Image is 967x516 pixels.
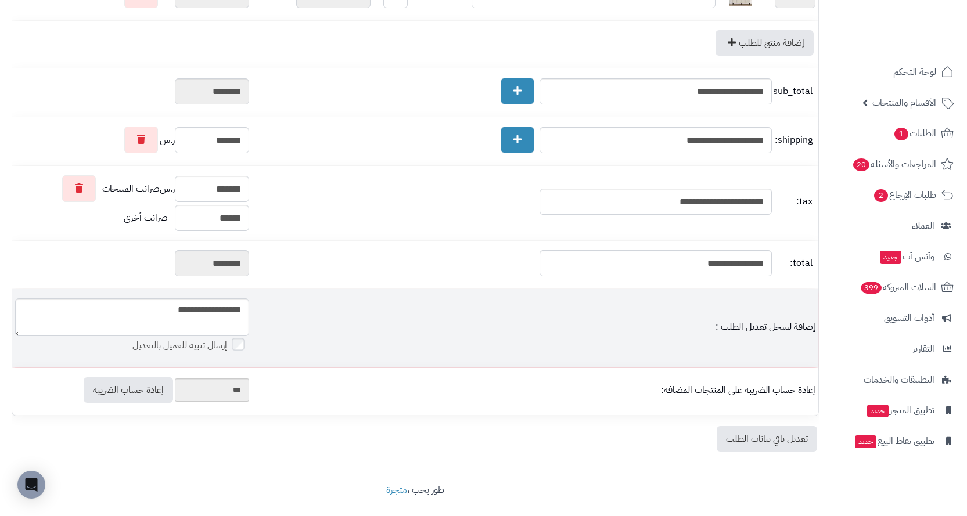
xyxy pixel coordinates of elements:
[893,64,936,80] span: لوحة التحكم
[874,189,888,202] span: 2
[838,427,960,455] a: تطبيق نقاط البيعجديد
[838,243,960,270] a: وآتس آبجديد
[880,251,901,264] span: جديد
[864,371,934,388] span: التطبيقات والخدمات
[879,248,934,265] span: وآتس آب
[255,320,815,334] div: إضافة لسجل تعديل الطلب :
[717,426,817,452] a: تعديل باقي بيانات الطلب
[867,405,889,417] span: جديد
[102,182,160,196] span: ضرائب المنتجات
[893,125,936,142] span: الطلبات
[852,156,936,172] span: المراجعات والأسئلة
[124,211,168,225] span: ضرائب أخرى
[775,133,813,147] span: shipping:
[775,257,813,270] span: total:
[873,187,936,203] span: طلبات الإرجاع
[838,58,960,86] a: لوحة التحكم
[17,471,45,499] div: Open Intercom Messenger
[775,195,813,208] span: tax:
[15,127,249,153] div: ر.س
[132,339,249,352] label: إرسال تنبيه للعميل بالتعديل
[838,181,960,209] a: طلبات الإرجاع2
[838,304,960,332] a: أدوات التسويق
[838,150,960,178] a: المراجعات والأسئلة20
[853,158,869,171] span: 20
[838,120,960,147] a: الطلبات1
[838,335,960,363] a: التقارير
[854,433,934,449] span: تطبيق نقاط البيع
[894,128,908,140] span: 1
[912,341,934,357] span: التقارير
[860,279,936,295] span: السلات المتروكة
[775,85,813,98] span: sub_total:
[884,310,934,326] span: أدوات التسويق
[872,95,936,111] span: الأقسام والمنتجات
[15,175,249,202] div: ر.س
[861,282,882,294] span: 399
[838,366,960,394] a: التطبيقات والخدمات
[866,402,934,418] span: تطبيق المتجر
[232,338,245,351] input: إرسال تنبيه للعميل بالتعديل
[838,273,960,301] a: السلات المتروكة399
[255,384,815,397] div: إعادة حساب الضريبة على المنتجات المضافة:
[912,218,934,234] span: العملاء
[855,435,876,448] span: جديد
[838,212,960,240] a: العملاء
[716,30,814,56] a: إضافة منتج للطلب
[386,483,407,497] a: متجرة
[838,396,960,424] a: تطبيق المتجرجديد
[84,377,173,403] a: إعادة حساب الضريبة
